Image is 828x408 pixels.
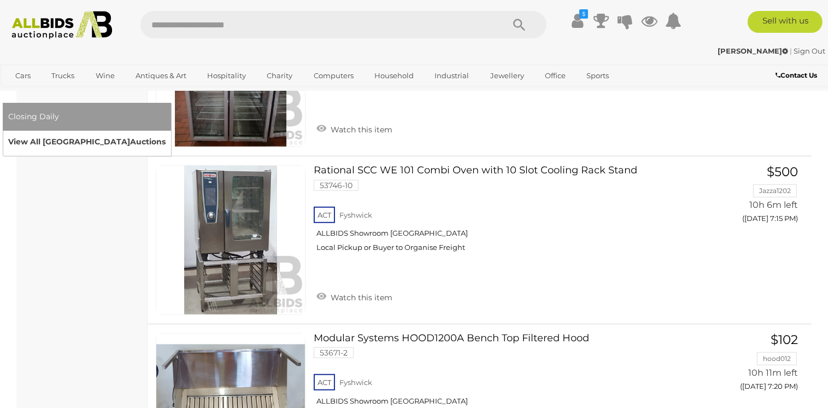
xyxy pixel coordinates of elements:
a: Watch this item [314,120,395,137]
span: | [790,46,792,55]
a: Contact Us [776,69,820,81]
a: $102 hood012 10h 11m left ([DATE] 7:20 PM) [709,333,801,397]
a: Trucks [44,67,81,85]
a: Sell with us [748,11,822,33]
b: Contact Us [776,71,817,79]
span: Watch this item [328,293,392,302]
span: $500 [767,164,798,179]
a: [GEOGRAPHIC_DATA] [8,85,100,103]
span: Watch this item [328,125,392,135]
a: Wine [89,67,122,85]
strong: [PERSON_NAME] [718,46,788,55]
button: Search [492,11,547,38]
span: $102 [771,332,798,347]
a: Charity [260,67,300,85]
a: Antiques & Art [128,67,193,85]
a: Sign Out [794,46,825,55]
a: Cars [8,67,38,85]
a: Rational SCC WE 101 Combi Oven with 10 Slot Cooling Rack Stand 53746-10 ACT Fyshwick ALLBIDS Show... [322,165,693,261]
a: Watch this item [314,288,395,305]
a: $500 Jazza1202 10h 6m left ([DATE] 7:15 PM) [709,165,801,229]
a: Office [538,67,573,85]
a: Jewellery [483,67,531,85]
i: $ [579,9,588,19]
a: $ [569,11,585,31]
a: [PERSON_NAME] [718,46,790,55]
a: Industrial [428,67,477,85]
a: Hospitality [200,67,253,85]
a: Computers [307,67,361,85]
a: Household [367,67,421,85]
img: Allbids.com.au [6,11,118,39]
a: Sports [579,67,616,85]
